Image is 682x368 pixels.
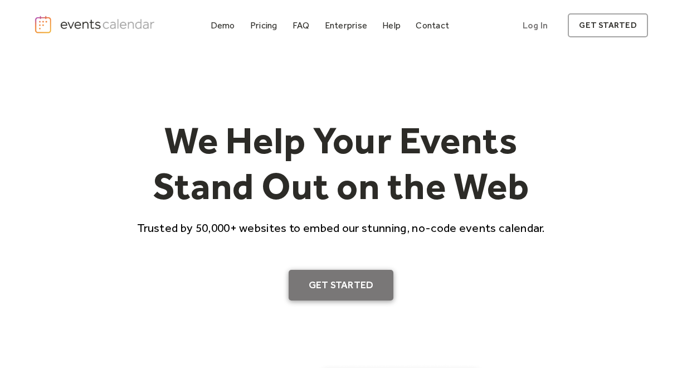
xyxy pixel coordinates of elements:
div: Help [382,22,401,28]
a: get started [568,13,647,37]
a: FAQ [288,18,314,33]
div: Demo [211,22,235,28]
a: Enterprise [320,18,372,33]
div: Contact [416,22,449,28]
a: Demo [206,18,240,33]
a: Contact [411,18,454,33]
div: Pricing [250,22,277,28]
h1: We Help Your Events Stand Out on the Web [127,118,555,209]
div: Enterprise [325,22,367,28]
a: Pricing [246,18,282,33]
a: Help [378,18,405,33]
a: Get Started [289,270,394,301]
a: Log In [511,13,559,37]
p: Trusted by 50,000+ websites to embed our stunning, no-code events calendar. [127,220,555,236]
div: FAQ [293,22,310,28]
